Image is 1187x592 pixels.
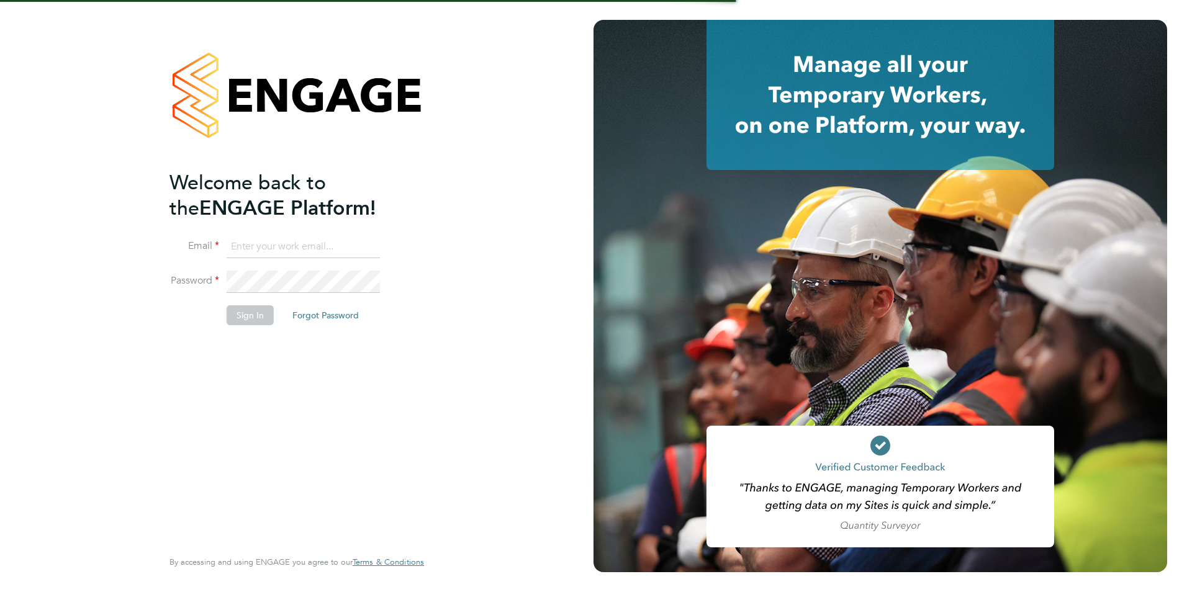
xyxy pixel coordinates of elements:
a: Terms & Conditions [353,557,424,567]
span: Welcome back to the [169,171,326,220]
input: Enter your work email... [227,236,380,258]
label: Email [169,240,219,253]
label: Password [169,274,219,287]
h2: ENGAGE Platform! [169,170,412,221]
button: Forgot Password [282,305,369,325]
button: Sign In [227,305,274,325]
span: By accessing and using ENGAGE you agree to our [169,557,424,567]
span: Terms & Conditions [353,557,424,567]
